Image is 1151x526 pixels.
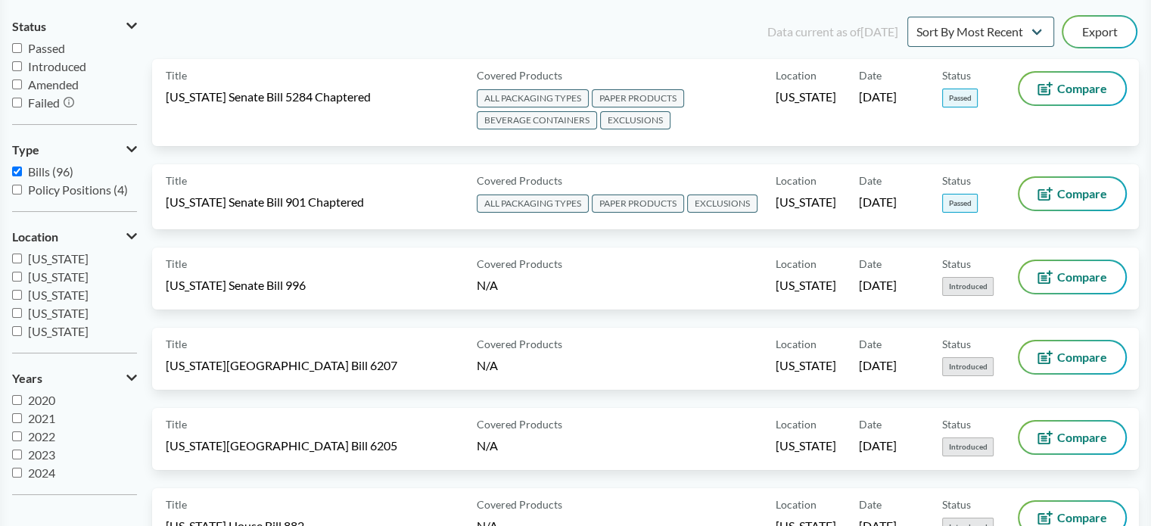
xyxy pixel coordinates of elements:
[12,431,22,441] input: 2022
[12,230,58,244] span: Location
[12,137,137,163] button: Type
[859,336,882,352] span: Date
[1057,351,1107,363] span: Compare
[859,437,897,454] span: [DATE]
[859,89,897,105] span: [DATE]
[1019,341,1125,373] button: Compare
[12,272,22,282] input: [US_STATE]
[166,67,187,83] span: Title
[12,290,22,300] input: [US_STATE]
[859,256,882,272] span: Date
[28,77,79,92] span: Amended
[12,468,22,478] input: 2024
[942,173,971,188] span: Status
[776,357,836,374] span: [US_STATE]
[859,357,897,374] span: [DATE]
[942,256,971,272] span: Status
[12,14,137,39] button: Status
[12,366,137,391] button: Years
[166,437,397,454] span: [US_STATE][GEOGRAPHIC_DATA] Bill 6205
[477,336,562,352] span: Covered Products
[776,67,817,83] span: Location
[166,416,187,432] span: Title
[477,416,562,432] span: Covered Products
[592,195,684,213] span: PAPER PRODUCTS
[1063,17,1136,47] button: Export
[28,429,55,444] span: 2022
[776,496,817,512] span: Location
[166,336,187,352] span: Title
[12,326,22,336] input: [US_STATE]
[859,194,897,210] span: [DATE]
[28,447,55,462] span: 2023
[28,95,60,110] span: Failed
[12,372,42,385] span: Years
[776,173,817,188] span: Location
[12,43,22,53] input: Passed
[28,288,89,302] span: [US_STATE]
[859,67,882,83] span: Date
[942,336,971,352] span: Status
[12,167,22,176] input: Bills (96)
[12,254,22,263] input: [US_STATE]
[12,143,39,157] span: Type
[477,496,562,512] span: Covered Products
[1019,73,1125,104] button: Compare
[28,59,86,73] span: Introduced
[477,111,597,129] span: BEVERAGE CONTAINERS
[477,278,498,292] span: N/A
[12,185,22,195] input: Policy Positions (4)
[166,194,364,210] span: [US_STATE] Senate Bill 901 Chaptered
[28,164,73,179] span: Bills (96)
[942,277,994,296] span: Introduced
[776,336,817,352] span: Location
[477,173,562,188] span: Covered Products
[1057,431,1107,444] span: Compare
[1057,512,1107,524] span: Compare
[28,465,55,480] span: 2024
[1019,178,1125,210] button: Compare
[600,111,670,129] span: EXCLUSIONS
[767,23,898,41] div: Data current as of [DATE]
[477,256,562,272] span: Covered Products
[12,61,22,71] input: Introduced
[859,496,882,512] span: Date
[12,395,22,405] input: 2020
[477,438,498,453] span: N/A
[477,195,589,213] span: ALL PACKAGING TYPES
[942,416,971,432] span: Status
[12,98,22,107] input: Failed
[859,173,882,188] span: Date
[776,194,836,210] span: [US_STATE]
[859,416,882,432] span: Date
[28,324,89,338] span: [US_STATE]
[12,308,22,318] input: [US_STATE]
[166,277,306,294] span: [US_STATE] Senate Bill 996
[1057,188,1107,200] span: Compare
[28,393,55,407] span: 2020
[166,89,371,105] span: [US_STATE] Senate Bill 5284 Chaptered
[776,437,836,454] span: [US_STATE]
[776,89,836,105] span: [US_STATE]
[942,89,978,107] span: Passed
[776,416,817,432] span: Location
[1019,422,1125,453] button: Compare
[942,496,971,512] span: Status
[859,277,897,294] span: [DATE]
[592,89,684,107] span: PAPER PRODUCTS
[1057,82,1107,95] span: Compare
[12,20,46,33] span: Status
[687,195,757,213] span: EXCLUSIONS
[28,269,89,284] span: [US_STATE]
[28,251,89,266] span: [US_STATE]
[28,306,89,320] span: [US_STATE]
[28,41,65,55] span: Passed
[776,277,836,294] span: [US_STATE]
[477,89,589,107] span: ALL PACKAGING TYPES
[942,194,978,213] span: Passed
[12,450,22,459] input: 2023
[477,358,498,372] span: N/A
[12,224,137,250] button: Location
[942,67,971,83] span: Status
[166,496,187,512] span: Title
